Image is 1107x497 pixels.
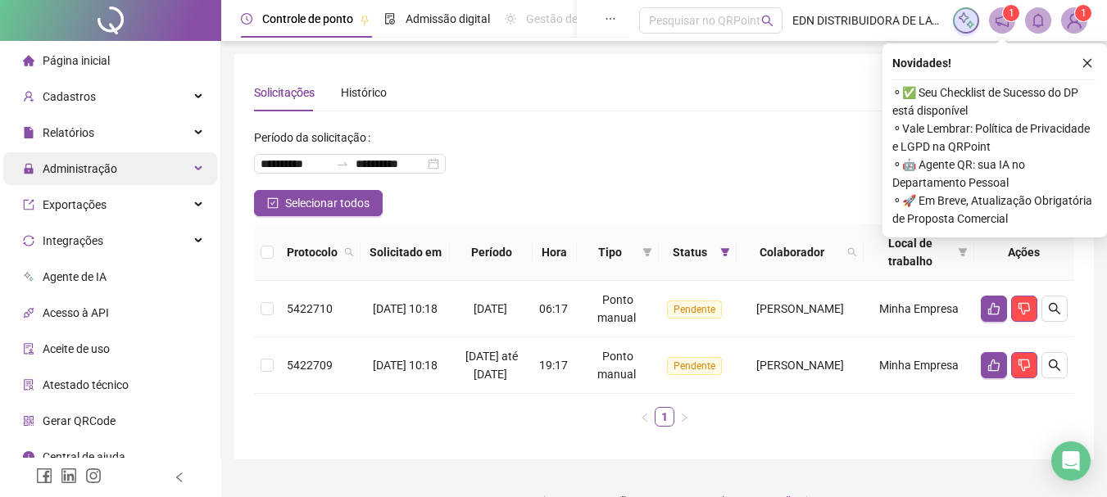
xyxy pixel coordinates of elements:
span: Protocolo [287,243,338,261]
span: export [23,199,34,210]
span: dislike [1018,359,1031,372]
button: Selecionar todos [254,190,383,216]
th: Solicitado em [361,224,450,281]
span: Local de trabalho [870,234,951,270]
span: Página inicial [43,54,110,67]
span: Administração [43,162,117,175]
span: bell [1031,13,1046,28]
span: Integrações [43,234,103,247]
td: Minha Empresa [864,281,974,337]
span: pushpin [360,15,370,25]
th: Período [450,224,533,281]
span: ⚬ ✅ Seu Checklist de Sucesso do DP está disponível [892,84,1097,120]
span: sun [505,13,516,25]
span: Selecionar todos [285,194,370,212]
span: Ponto manual [597,350,636,381]
span: lock [23,163,34,174]
span: left [640,413,650,422]
span: 1 [1009,7,1014,19]
span: [DATE] até [DATE] [465,350,518,381]
span: Exportações [43,198,107,211]
span: Controle de ponto [262,12,353,25]
sup: 1 [1003,5,1019,21]
span: right [679,413,689,422]
span: filter [717,240,733,264]
label: Período da solicitação [254,124,377,151]
span: [PERSON_NAME] [756,359,844,372]
span: search [761,15,774,27]
span: filter [639,240,656,264]
span: like [987,359,1000,372]
span: EDN DISTRIBUIDORA DE LATICINIOS E TRANSPORTADORA LTDA [792,11,943,29]
span: linkedin [61,468,77,484]
span: search [844,240,860,264]
span: filter [720,247,730,257]
span: file-done [384,13,396,25]
span: search [344,247,354,257]
span: Tipo [583,243,637,261]
span: Pendente [667,300,722,319]
span: 5422709 [287,359,333,372]
span: instagram [85,468,102,484]
span: left [174,472,185,483]
span: Admissão digital [406,12,490,25]
span: user-add [23,91,34,102]
th: Hora [533,224,577,281]
img: sparkle-icon.fc2bf0ac1784a2077858766a79e2daf3.svg [957,11,975,29]
span: solution [23,379,34,391]
a: 1 [656,408,674,426]
div: Solicitações [254,84,315,102]
span: Atestado técnico [43,378,129,391]
span: dislike [1018,302,1031,315]
span: facebook [36,468,52,484]
span: to [336,157,349,170]
span: [DATE] 10:18 [373,302,438,315]
span: check-square [267,197,279,209]
span: 19:17 [539,359,568,372]
span: 06:17 [539,302,568,315]
span: Colaborador [743,243,841,261]
span: close [1082,57,1093,69]
span: Status [665,243,714,261]
span: Pendente [667,357,722,375]
span: Acesso à API [43,306,109,319]
span: ⚬ 🤖 Agente QR: sua IA no Departamento Pessoal [892,156,1097,192]
span: like [987,302,1000,315]
span: Gestão de férias [526,12,609,25]
div: Histórico [341,84,387,102]
span: filter [958,247,968,257]
span: Agente de IA [43,270,107,283]
span: clock-circle [241,13,252,25]
sup: Atualize o seu contato no menu Meus Dados [1075,5,1091,21]
button: left [635,407,655,427]
img: 86429 [1062,8,1087,33]
span: search [1048,302,1061,315]
li: Página anterior [635,407,655,427]
span: info-circle [23,451,34,463]
div: Ações [981,243,1068,261]
span: ⚬ Vale Lembrar: Política de Privacidade e LGPD na QRPoint [892,120,1097,156]
span: [PERSON_NAME] [756,302,844,315]
td: Minha Empresa [864,337,974,394]
span: Relatórios [43,126,94,139]
span: filter [955,231,971,273]
span: home [23,55,34,66]
span: filter [642,247,652,257]
span: search [341,240,357,264]
span: search [1048,359,1061,372]
span: 1 [1081,7,1087,19]
div: Open Intercom Messenger [1051,441,1091,481]
span: ellipsis [605,13,616,25]
span: swap-right [336,157,349,170]
span: notification [995,13,1009,28]
span: Central de ajuda [43,450,125,463]
span: sync [23,235,34,246]
button: right [674,407,694,427]
span: Novidades ! [892,54,951,72]
span: 5422710 [287,302,333,315]
span: audit [23,343,34,355]
span: Aceite de uso [43,342,110,355]
span: qrcode [23,415,34,427]
span: ⚬ 🚀 Em Breve, Atualização Obrigatória de Proposta Comercial [892,192,1097,228]
span: api [23,307,34,319]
